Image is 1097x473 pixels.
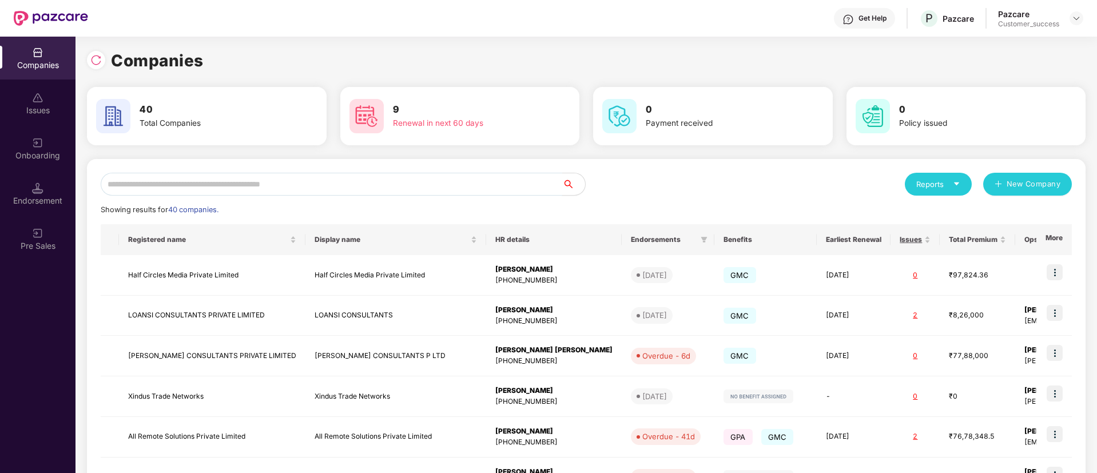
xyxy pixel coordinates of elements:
td: LOANSI CONSULTANTS PRIVATE LIMITED [119,296,305,336]
div: 2 [900,431,931,442]
div: [PERSON_NAME] [PERSON_NAME] [495,345,613,356]
div: [PERSON_NAME] [495,426,613,437]
td: Xindus Trade Networks [305,376,486,417]
div: Reports [916,178,960,190]
span: search [562,180,585,189]
div: [PHONE_NUMBER] [495,437,613,448]
div: ₹97,824.36 [949,270,1006,281]
span: GMC [724,267,756,283]
img: svg+xml;base64,PHN2ZyBpZD0iUmVsb2FkLTMyeDMyIiB4bWxucz0iaHR0cDovL3d3dy53My5vcmcvMjAwMC9zdmciIHdpZH... [90,54,102,66]
th: Earliest Renewal [817,224,891,255]
div: Customer_success [998,19,1059,29]
div: Renewal in next 60 days [393,117,537,130]
img: icon [1047,305,1063,321]
div: [PHONE_NUMBER] [495,356,613,367]
div: Pazcare [943,13,974,24]
td: [PERSON_NAME] CONSULTANTS PRIVATE LIMITED [119,336,305,376]
img: icon [1047,345,1063,361]
img: icon [1047,426,1063,442]
img: icon [1047,385,1063,402]
span: Endorsements [631,235,696,244]
img: svg+xml;base64,PHN2ZyB3aWR0aD0iMjAiIGhlaWdodD0iMjAiIHZpZXdCb3g9IjAgMCAyMCAyMCIgZmlsbD0ibm9uZSIgeG... [32,228,43,239]
span: plus [995,180,1002,189]
div: [PHONE_NUMBER] [495,316,613,327]
img: svg+xml;base64,PHN2ZyB4bWxucz0iaHR0cDovL3d3dy53My5vcmcvMjAwMC9zdmciIHdpZHRoPSI2MCIgaGVpZ2h0PSI2MC... [349,99,384,133]
h1: Companies [111,48,204,73]
span: caret-down [953,180,960,188]
th: Display name [305,224,486,255]
div: Overdue - 6d [642,350,690,361]
img: svg+xml;base64,PHN2ZyB4bWxucz0iaHR0cDovL3d3dy53My5vcmcvMjAwMC9zdmciIHdpZHRoPSIxMjIiIGhlaWdodD0iMj... [724,389,793,403]
div: [DATE] [642,309,667,321]
td: [DATE] [817,336,891,376]
td: [DATE] [817,255,891,296]
div: [DATE] [642,391,667,402]
div: Payment received [646,117,790,130]
th: Benefits [714,224,817,255]
img: svg+xml;base64,PHN2ZyB4bWxucz0iaHR0cDovL3d3dy53My5vcmcvMjAwMC9zdmciIHdpZHRoPSI2MCIgaGVpZ2h0PSI2MC... [602,99,637,133]
button: plusNew Company [983,173,1072,196]
img: svg+xml;base64,PHN2ZyBpZD0iSXNzdWVzX2Rpc2FibGVkIiB4bWxucz0iaHR0cDovL3d3dy53My5vcmcvMjAwMC9zdmciIH... [32,92,43,104]
span: Total Premium [949,235,997,244]
span: Display name [315,235,468,244]
th: HR details [486,224,622,255]
td: LOANSI CONSULTANTS [305,296,486,336]
div: ₹76,78,348.5 [949,431,1006,442]
span: filter [701,236,708,243]
div: 0 [900,351,931,361]
div: [DATE] [642,269,667,281]
img: svg+xml;base64,PHN2ZyB3aWR0aD0iMjAiIGhlaWdodD0iMjAiIHZpZXdCb3g9IjAgMCAyMCAyMCIgZmlsbD0ibm9uZSIgeG... [32,137,43,149]
span: 40 companies. [168,205,218,214]
h3: 40 [140,102,284,117]
span: GMC [724,308,756,324]
th: More [1036,224,1072,255]
img: svg+xml;base64,PHN2ZyB3aWR0aD0iMTQuNSIgaGVpZ2h0PSIxNC41IiB2aWV3Qm94PSIwIDAgMTYgMTYiIGZpbGw9Im5vbm... [32,182,43,194]
div: Pazcare [998,9,1059,19]
td: Half Circles Media Private Limited [119,255,305,296]
td: All Remote Solutions Private Limited [119,417,305,458]
th: Issues [891,224,940,255]
td: All Remote Solutions Private Limited [305,417,486,458]
img: svg+xml;base64,PHN2ZyBpZD0iSGVscC0zMngzMiIgeG1sbnM9Imh0dHA6Ly93d3cudzMub3JnLzIwMDAvc3ZnIiB3aWR0aD... [842,14,854,25]
td: - [817,376,891,417]
span: GMC [761,429,794,445]
div: [PERSON_NAME] [495,264,613,275]
div: ₹77,88,000 [949,351,1006,361]
div: Get Help [858,14,887,23]
span: GPA [724,429,753,445]
th: Total Premium [940,224,1015,255]
button: search [562,173,586,196]
div: Overdue - 41d [642,431,695,442]
span: Showing results for [101,205,218,214]
div: 0 [900,270,931,281]
td: [DATE] [817,417,891,458]
div: ₹0 [949,391,1006,402]
h3: 9 [393,102,537,117]
h3: 0 [899,102,1043,117]
span: P [925,11,933,25]
img: icon [1047,264,1063,280]
td: [DATE] [817,296,891,336]
span: Registered name [128,235,288,244]
img: svg+xml;base64,PHN2ZyB4bWxucz0iaHR0cDovL3d3dy53My5vcmcvMjAwMC9zdmciIHdpZHRoPSI2MCIgaGVpZ2h0PSI2MC... [96,99,130,133]
span: Issues [900,235,922,244]
div: [PHONE_NUMBER] [495,275,613,286]
div: 2 [900,310,931,321]
span: GMC [724,348,756,364]
span: New Company [1007,178,1061,190]
th: Registered name [119,224,305,255]
td: [PERSON_NAME] CONSULTANTS P LTD [305,336,486,376]
span: filter [698,233,710,247]
div: Total Companies [140,117,284,130]
img: svg+xml;base64,PHN2ZyBpZD0iQ29tcGFuaWVzIiB4bWxucz0iaHR0cDovL3d3dy53My5vcmcvMjAwMC9zdmciIHdpZHRoPS... [32,47,43,58]
div: [PERSON_NAME] [495,385,613,396]
img: New Pazcare Logo [14,11,88,26]
h3: 0 [646,102,790,117]
div: [PERSON_NAME] [495,305,613,316]
td: Half Circles Media Private Limited [305,255,486,296]
div: [PHONE_NUMBER] [495,396,613,407]
td: Xindus Trade Networks [119,376,305,417]
div: Policy issued [899,117,1043,130]
div: 0 [900,391,931,402]
div: ₹8,26,000 [949,310,1006,321]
